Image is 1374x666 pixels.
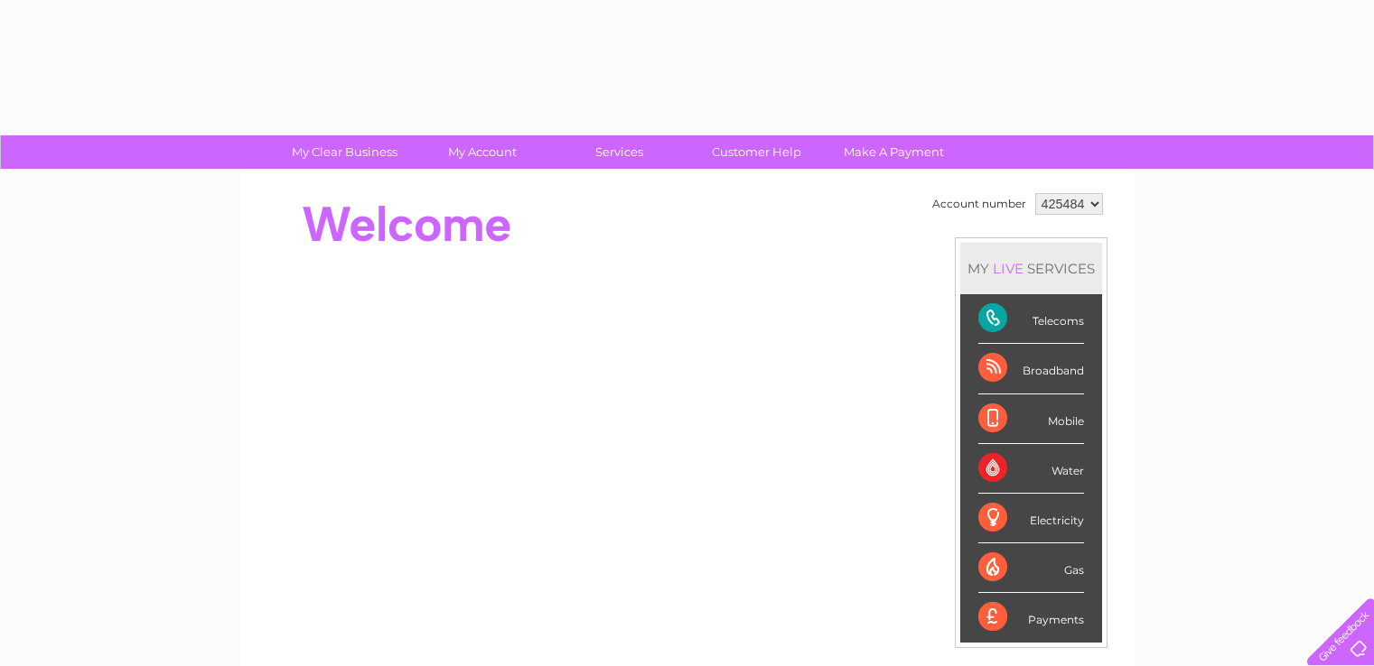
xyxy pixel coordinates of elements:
[270,135,419,169] a: My Clear Business
[407,135,556,169] a: My Account
[978,294,1084,344] div: Telecoms
[978,494,1084,543] div: Electricity
[819,135,968,169] a: Make A Payment
[978,394,1084,444] div: Mobile
[545,135,694,169] a: Services
[682,135,831,169] a: Customer Help
[978,593,1084,642] div: Payments
[978,444,1084,494] div: Water
[928,189,1031,219] td: Account number
[989,260,1027,277] div: LIVE
[978,543,1084,593] div: Gas
[960,243,1102,294] div: MY SERVICES
[978,344,1084,393] div: Broadband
